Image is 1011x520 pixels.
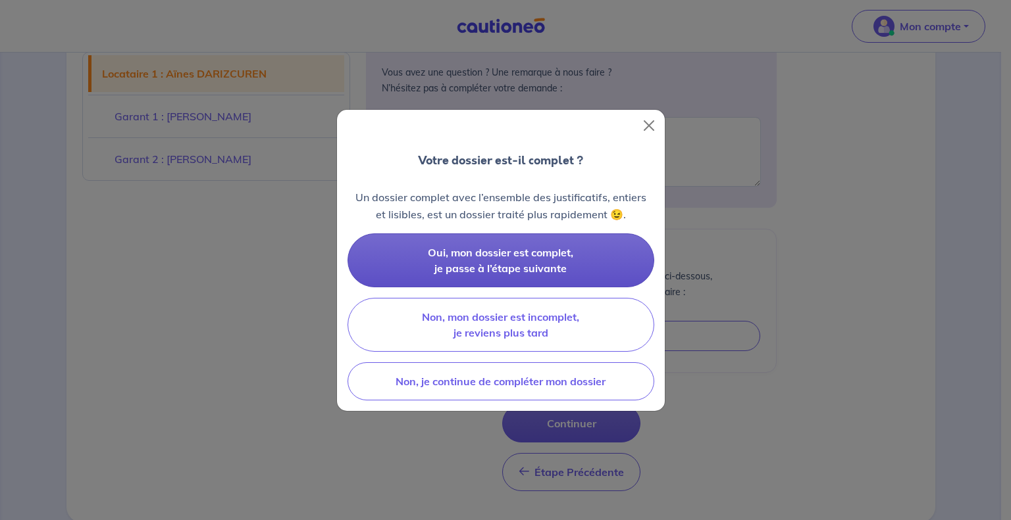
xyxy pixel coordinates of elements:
[638,115,660,136] button: Close
[348,233,654,287] button: Oui, mon dossier est complet, je passe à l’étape suivante
[428,246,573,275] span: Oui, mon dossier est complet, je passe à l’étape suivante
[348,298,654,352] button: Non, mon dossier est incomplet, je reviens plus tard
[348,362,654,400] button: Non, je continue de compléter mon dossier
[422,310,579,339] span: Non, mon dossier est incomplet, je reviens plus tard
[396,375,606,388] span: Non, je continue de compléter mon dossier
[348,189,654,223] p: Un dossier complet avec l’ensemble des justificatifs, entiers et lisibles, est un dossier traité ...
[418,152,583,169] p: Votre dossier est-il complet ?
